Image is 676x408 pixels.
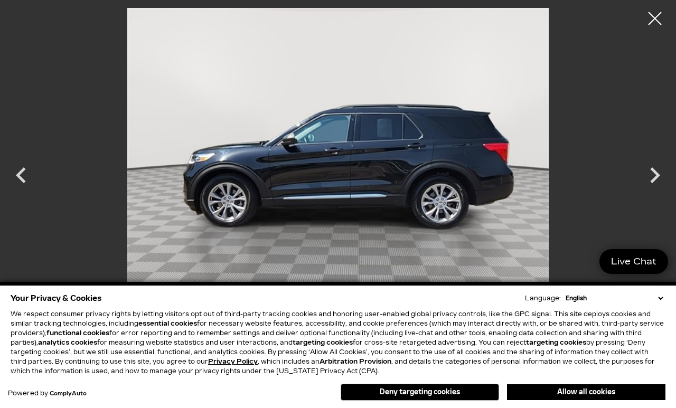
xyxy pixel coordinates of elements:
[50,391,87,397] a: ComplyAuto
[11,309,665,376] p: We respect consumer privacy rights by letting visitors opt out of third-party tracking cookies an...
[526,339,586,346] strong: targeting cookies
[320,358,391,365] strong: Arbitration Provision
[8,390,87,397] div: Powered by
[5,154,37,202] div: Previous
[639,154,671,202] div: Next
[46,329,109,337] strong: functional cookies
[208,358,258,365] u: Privacy Policy
[563,293,665,303] select: Language Select
[138,320,197,327] strong: essential cookies
[53,8,623,324] img: Used 2021 Ford XLT image 5
[606,255,662,268] span: Live Chat
[341,384,499,401] button: Deny targeting cookies
[38,339,97,346] strong: analytics cookies
[293,339,353,346] strong: targeting cookies
[11,291,102,306] span: Your Privacy & Cookies
[525,295,561,301] div: Language:
[599,249,668,274] a: Live Chat
[507,384,665,400] button: Allow all cookies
